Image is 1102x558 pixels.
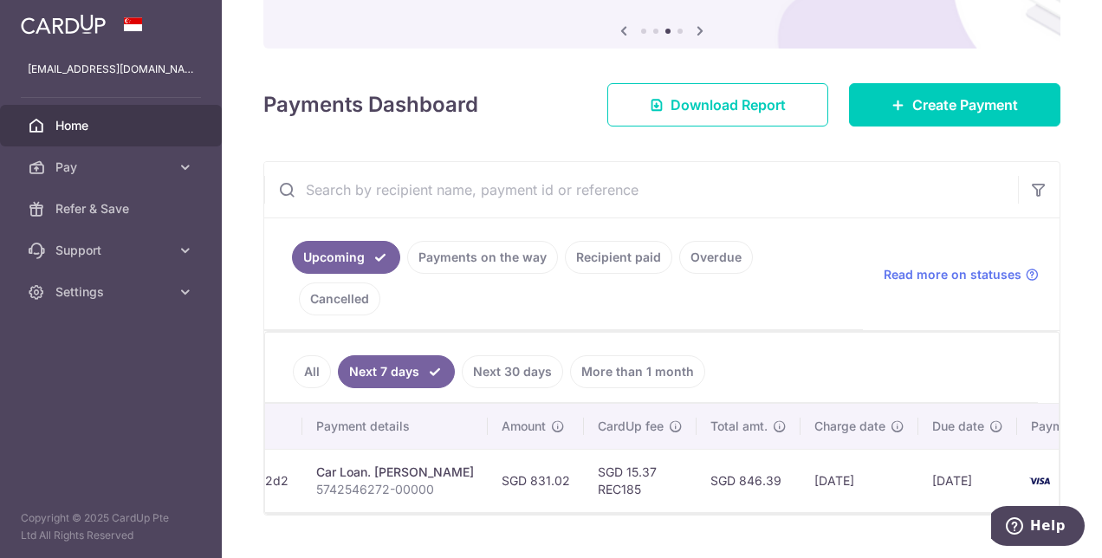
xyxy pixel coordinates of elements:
[607,83,828,127] a: Download Report
[55,117,170,134] span: Home
[932,418,984,435] span: Due date
[671,94,786,115] span: Download Report
[697,449,801,512] td: SGD 846.39
[293,355,331,388] a: All
[570,355,705,388] a: More than 1 month
[502,418,546,435] span: Amount
[55,283,170,301] span: Settings
[302,404,488,449] th: Payment details
[918,449,1017,512] td: [DATE]
[407,241,558,274] a: Payments on the way
[264,162,1018,217] input: Search by recipient name, payment id or reference
[55,159,170,176] span: Pay
[991,506,1085,549] iframe: Opens a widget where you can find more information
[565,241,672,274] a: Recipient paid
[584,449,697,512] td: SGD 15.37 REC185
[316,481,474,498] p: 5742546272-00000
[912,94,1018,115] span: Create Payment
[21,14,106,35] img: CardUp
[338,355,455,388] a: Next 7 days
[801,449,918,512] td: [DATE]
[598,418,664,435] span: CardUp fee
[679,241,753,274] a: Overdue
[316,464,474,481] div: Car Loan. [PERSON_NAME]
[814,418,885,435] span: Charge date
[292,241,400,274] a: Upcoming
[884,266,1039,283] a: Read more on statuses
[488,449,584,512] td: SGD 831.02
[263,89,478,120] h4: Payments Dashboard
[1022,470,1057,491] img: Bank Card
[884,266,1021,283] span: Read more on statuses
[849,83,1060,127] a: Create Payment
[299,282,380,315] a: Cancelled
[55,242,170,259] span: Support
[28,61,194,78] p: [EMAIL_ADDRESS][DOMAIN_NAME]
[55,200,170,217] span: Refer & Save
[462,355,563,388] a: Next 30 days
[710,418,768,435] span: Total amt.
